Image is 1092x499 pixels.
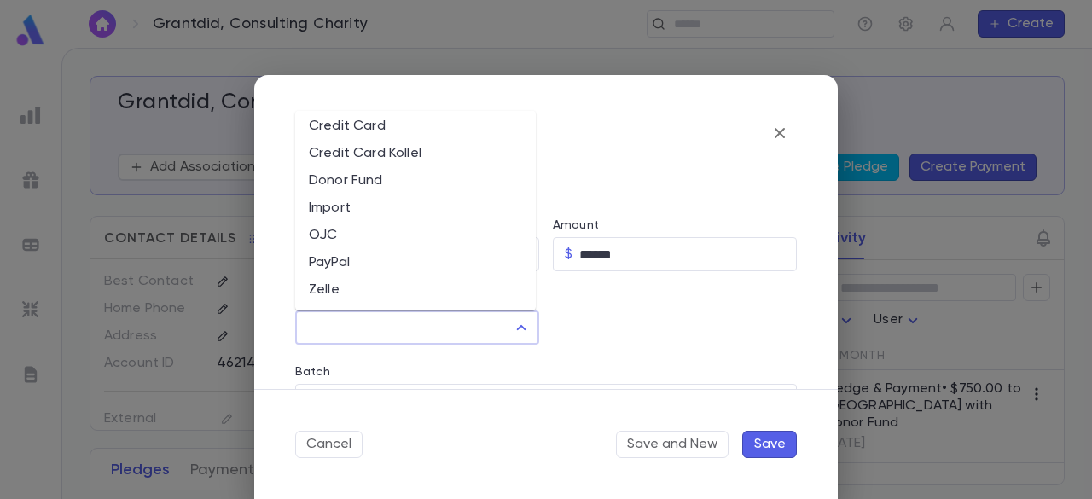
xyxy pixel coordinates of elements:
[295,365,330,379] label: Batch
[295,113,536,140] li: Credit Card
[295,167,536,194] li: Donor Fund
[295,431,363,458] button: Cancel
[295,194,536,222] li: Import
[295,222,536,249] li: OJC
[616,431,729,458] button: Save and New
[295,249,536,276] li: PayPal
[742,431,797,458] button: Save
[553,218,599,232] label: Amount
[295,276,536,304] li: Zelle
[509,316,533,339] button: Close
[565,246,572,263] p: $
[295,140,536,167] li: Credit Card Kollel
